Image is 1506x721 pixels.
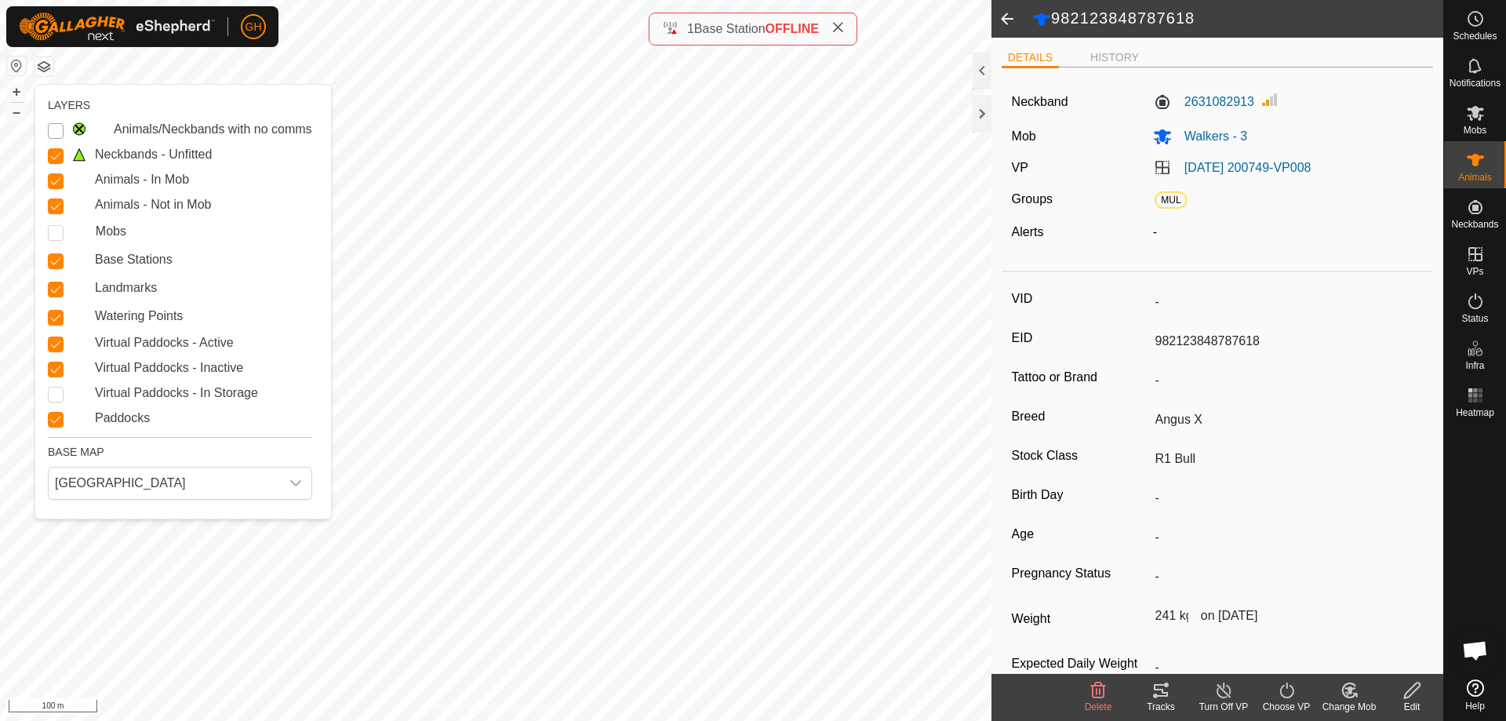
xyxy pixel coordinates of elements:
[1129,700,1192,714] div: Tracks
[1012,93,1068,111] label: Neckband
[96,222,126,241] label: Mobs
[1184,161,1311,174] a: [DATE] 200749-VP008
[7,82,26,101] button: +
[1084,49,1145,66] li: HISTORY
[95,195,212,214] label: Animals - Not in Mob
[1451,220,1498,229] span: Neckbands
[1318,700,1380,714] div: Change Mob
[35,57,53,76] button: Map Layers
[1465,361,1484,370] span: Infra
[1012,192,1053,206] label: Groups
[280,468,311,499] div: dropdown trigger
[1012,563,1149,584] label: Pregnancy Status
[1172,129,1247,143] span: Walkers - 3
[48,437,312,461] div: BASE MAP
[1147,223,1430,242] div: -
[1192,700,1255,714] div: Turn Off VP
[114,120,312,139] label: Animals/Neckbands with no comms
[95,333,234,352] label: Virtual Paddocks - Active
[95,279,157,297] label: Landmarks
[1012,654,1149,692] label: Expected Daily Weight Gain
[1032,9,1443,29] h2: 982123848787618
[1466,267,1483,276] span: VPs
[7,56,26,75] button: Reset Map
[1458,173,1492,182] span: Animals
[1255,700,1318,714] div: Choose VP
[687,22,694,35] span: 1
[1012,603,1149,635] label: Weight
[1461,314,1488,323] span: Status
[766,22,819,35] span: OFFLINE
[1155,191,1188,209] span: MUL
[1012,485,1149,505] label: Birth Day
[95,409,150,428] label: Paddocks
[246,19,262,35] span: GH
[95,307,183,326] label: Watering Points
[1456,408,1494,417] span: Heatmap
[1012,129,1036,143] label: Mob
[19,13,215,41] img: Gallagher Logo
[95,384,258,402] label: Virtual Paddocks - In Storage
[1380,700,1443,714] div: Edit
[1085,701,1112,712] span: Delete
[7,103,26,122] button: –
[1012,367,1149,388] label: Tattoo or Brand
[1464,126,1486,135] span: Mobs
[1153,93,1254,111] label: 2631082913
[95,359,243,377] label: Virtual Paddocks - Inactive
[95,145,212,164] label: Neckbands - Unfitted
[1012,161,1028,174] label: VP
[1444,673,1506,717] a: Help
[1012,446,1149,466] label: Stock Class
[511,701,558,715] a: Contact Us
[1012,328,1149,348] label: EID
[1012,289,1149,309] label: VID
[95,170,189,189] label: Animals - In Mob
[1450,78,1501,88] span: Notifications
[95,250,173,269] label: Base Stations
[49,468,280,499] span: New Zealand
[1452,627,1499,674] div: Open chat
[1002,49,1059,68] li: DETAILS
[1453,31,1497,41] span: Schedules
[434,701,493,715] a: Privacy Policy
[1260,90,1279,109] img: Signal strength
[1012,406,1149,427] label: Breed
[1012,225,1044,239] label: Alerts
[1465,701,1485,711] span: Help
[48,97,312,114] div: LAYERS
[1012,524,1149,544] label: Age
[694,22,766,35] span: Base Station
